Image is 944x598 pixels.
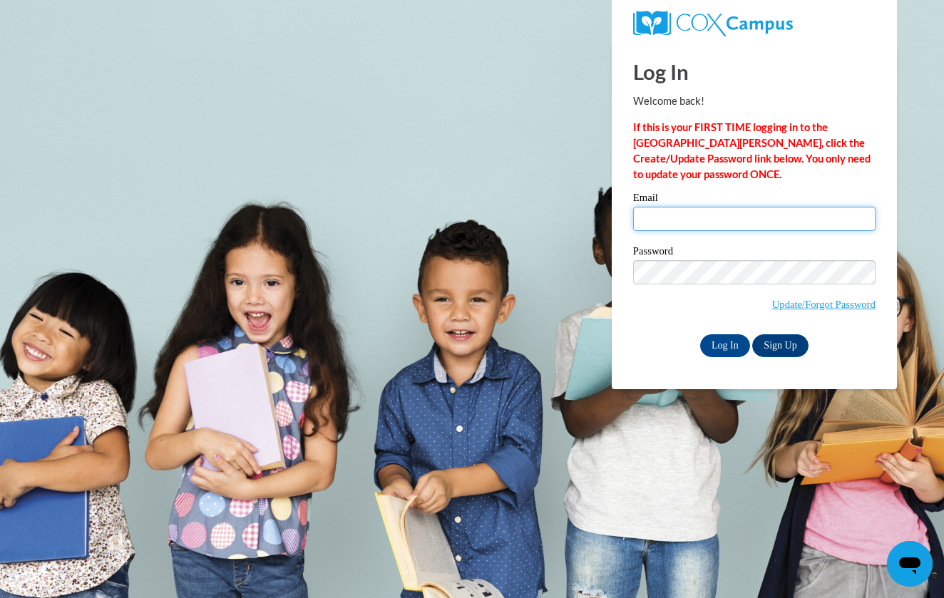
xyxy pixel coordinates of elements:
a: COX Campus [633,11,876,36]
a: Update/Forgot Password [772,299,876,310]
label: Email [633,192,876,207]
strong: If this is your FIRST TIME logging in to the [GEOGRAPHIC_DATA][PERSON_NAME], click the Create/Upd... [633,121,871,180]
p: Welcome back! [633,93,876,109]
input: Log In [700,334,750,357]
a: Sign Up [752,334,808,357]
label: Password [633,246,876,260]
iframe: Button to launch messaging window [887,541,933,587]
img: COX Campus [633,11,793,36]
h1: Log In [633,57,876,86]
